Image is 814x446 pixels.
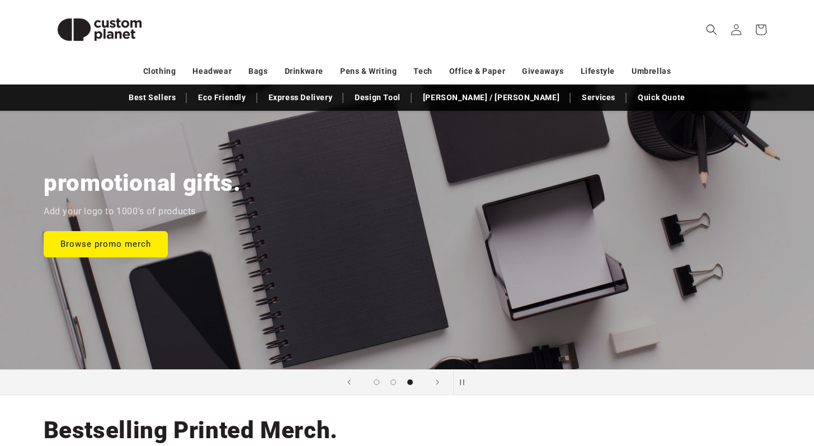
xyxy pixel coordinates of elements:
button: Pause slideshow [453,370,478,395]
a: Best Sellers [123,88,181,107]
a: Giveaways [522,62,563,81]
p: Add your logo to 1000's of products [44,204,196,220]
a: Headwear [192,62,232,81]
h2: promotional gifts. [44,168,241,198]
a: Lifestyle [581,62,615,81]
a: Bags [248,62,267,81]
h2: Bestselling Printed Merch. [44,415,338,445]
button: Load slide 1 of 3 [368,374,385,391]
a: Clothing [143,62,176,81]
button: Next slide [425,370,450,395]
a: Quick Quote [632,88,691,107]
summary: Search [699,17,724,42]
a: Services [576,88,621,107]
a: Umbrellas [632,62,671,81]
iframe: Chat Widget [622,325,814,446]
a: Office & Paper [449,62,505,81]
a: Browse promo merch [44,231,168,257]
a: Tech [413,62,432,81]
button: Previous slide [337,370,361,395]
button: Load slide 3 of 3 [402,374,418,391]
a: Drinkware [285,62,323,81]
a: [PERSON_NAME] / [PERSON_NAME] [417,88,565,107]
a: Pens & Writing [340,62,397,81]
a: Design Tool [349,88,406,107]
a: Eco Friendly [192,88,251,107]
a: Express Delivery [263,88,338,107]
button: Load slide 2 of 3 [385,374,402,391]
img: Custom Planet [44,4,156,55]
